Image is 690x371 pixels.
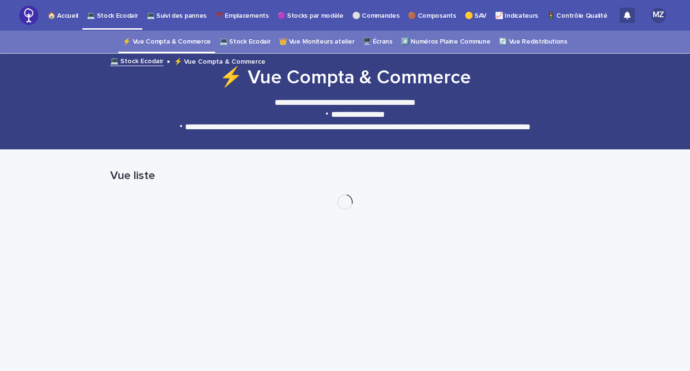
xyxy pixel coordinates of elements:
a: #️⃣ Numéros Plaine Commune [401,31,491,53]
h1: ⚡ Vue Compta & Commerce [110,66,580,89]
h1: Vue liste [110,169,580,183]
p: ⚡ Vue Compta & Commerce [174,56,265,66]
a: 💻 Stock Ecodair [219,31,270,53]
div: MZ [651,8,666,23]
a: 🖥️ Écrans [363,31,392,53]
a: 💻 Stock Ecodair [110,55,163,66]
a: ⚡ Vue Compta & Commerce [123,31,211,53]
a: 👑 Vue Moniteurs atelier [279,31,354,53]
a: 🔄 Vue Redistributions [499,31,567,53]
img: JzSyWMYZRrOrwMBeQwjA [19,6,38,25]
